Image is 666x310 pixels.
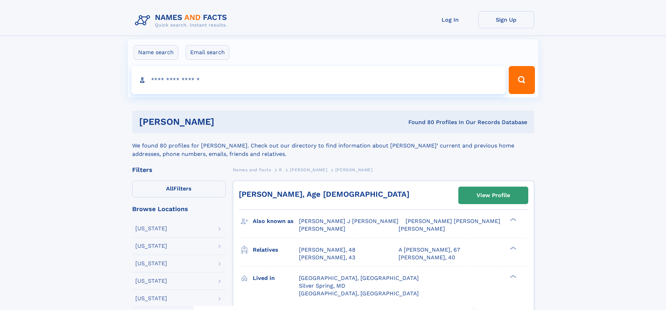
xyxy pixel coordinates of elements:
[508,217,517,222] div: ❯
[135,296,167,301] div: [US_STATE]
[132,167,226,173] div: Filters
[299,290,419,297] span: [GEOGRAPHIC_DATA], [GEOGRAPHIC_DATA]
[132,206,226,212] div: Browse Locations
[279,167,282,172] span: R
[299,218,399,224] span: [PERSON_NAME] J [PERSON_NAME]
[290,165,327,174] a: [PERSON_NAME]
[253,272,299,284] h3: Lived in
[279,165,282,174] a: R
[299,246,356,254] a: [PERSON_NAME], 48
[135,226,167,231] div: [US_STATE]
[299,275,419,281] span: [GEOGRAPHIC_DATA], [GEOGRAPHIC_DATA]
[186,45,229,60] label: Email search
[477,187,510,203] div: View Profile
[135,261,167,266] div: [US_STATE]
[139,117,311,126] h1: [PERSON_NAME]
[508,274,517,279] div: ❯
[299,225,345,232] span: [PERSON_NAME]
[135,243,167,249] div: [US_STATE]
[233,165,271,174] a: Names and Facts
[132,133,534,158] div: We found 80 profiles for [PERSON_NAME]. Check out our directory to find information about [PERSON...
[134,45,178,60] label: Name search
[311,118,527,126] div: Found 80 Profiles In Our Records Database
[399,246,460,254] a: A [PERSON_NAME], 67
[299,282,345,289] span: Silver Spring, MD
[509,66,535,94] button: Search Button
[422,11,478,28] a: Log In
[299,254,355,261] a: [PERSON_NAME], 43
[399,254,455,261] a: [PERSON_NAME], 40
[132,181,226,197] label: Filters
[166,185,173,192] span: All
[132,11,233,30] img: Logo Names and Facts
[508,246,517,250] div: ❯
[239,190,409,199] a: [PERSON_NAME], Age [DEMOGRAPHIC_DATA]
[253,215,299,227] h3: Also known as
[478,11,534,28] a: Sign Up
[459,187,528,204] a: View Profile
[135,278,167,284] div: [US_STATE]
[131,66,506,94] input: search input
[253,244,299,256] h3: Relatives
[290,167,327,172] span: [PERSON_NAME]
[335,167,373,172] span: [PERSON_NAME]
[406,218,500,224] span: [PERSON_NAME] [PERSON_NAME]
[399,225,445,232] span: [PERSON_NAME]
